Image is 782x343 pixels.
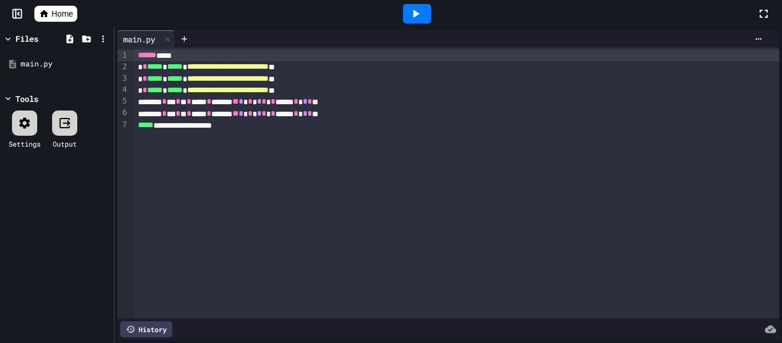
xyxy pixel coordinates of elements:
[117,107,129,119] div: 6
[687,247,771,296] iframe: chat widget
[117,50,129,61] div: 1
[117,61,129,73] div: 2
[117,30,175,48] div: main.py
[117,84,129,96] div: 4
[15,33,38,45] div: Files
[120,321,172,337] div: History
[15,93,38,105] div: Tools
[734,297,771,332] iframe: chat widget
[117,119,129,131] div: 7
[117,73,129,84] div: 3
[34,6,77,22] a: Home
[117,96,129,107] div: 5
[53,139,77,149] div: Output
[21,58,110,70] div: main.py
[9,139,41,149] div: Settings
[117,33,161,45] div: main.py
[52,8,73,19] span: Home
